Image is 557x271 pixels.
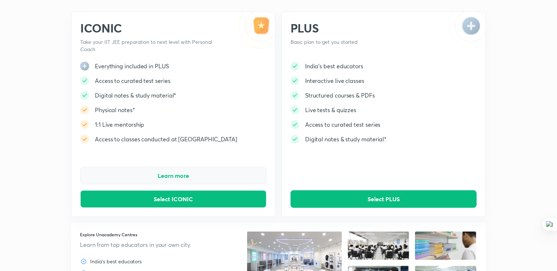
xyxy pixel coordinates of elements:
[80,120,89,129] img: -
[80,258,87,265] img: checked
[95,91,177,100] h5: Digital notes & study material*
[90,258,142,265] p: India's best educators
[305,106,356,114] h5: Live tests & quizzes
[348,232,409,260] img: centre-image
[305,76,364,85] h5: Interactive live classes
[80,167,266,184] button: Learn more
[80,232,216,237] p: Explore Unacademy Centres
[95,106,135,114] h5: Physical notes*
[158,172,189,179] span: Learn more
[305,135,387,144] h5: Digital notes & study material*
[291,190,477,208] button: Select PLUS
[95,62,169,70] h5: Everything included in PLUS
[80,91,89,100] img: -
[80,76,89,85] img: -
[291,62,299,70] img: -
[305,91,375,100] h5: Structured courses & PDFs
[154,195,193,203] span: Select ICONIC
[449,12,485,49] img: -
[80,135,89,144] img: -
[305,62,363,70] h5: India's best educators
[80,21,227,35] h2: ICONIC
[291,135,299,144] img: -
[305,120,381,129] h5: Access to curated test series
[80,240,216,249] h5: Learn from top educators in your own city
[80,38,227,53] p: Take your IIT JEE preparation to next level with Personal Coach
[291,106,299,114] img: -
[291,91,299,100] img: -
[291,120,299,129] img: -
[95,76,170,85] h5: Access to curated test series
[239,12,275,49] img: -
[291,21,437,35] h2: PLUS
[415,232,476,260] img: centre-image
[368,195,400,203] span: Select PLUS
[80,106,89,114] img: -
[291,76,299,85] img: -
[291,38,437,46] p: Basic plan to get you started
[95,135,237,144] h5: Access to classes conducted at [GEOGRAPHIC_DATA]
[80,190,266,208] button: Select ICONIC
[95,120,144,129] h5: 1:1 Live mentorship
